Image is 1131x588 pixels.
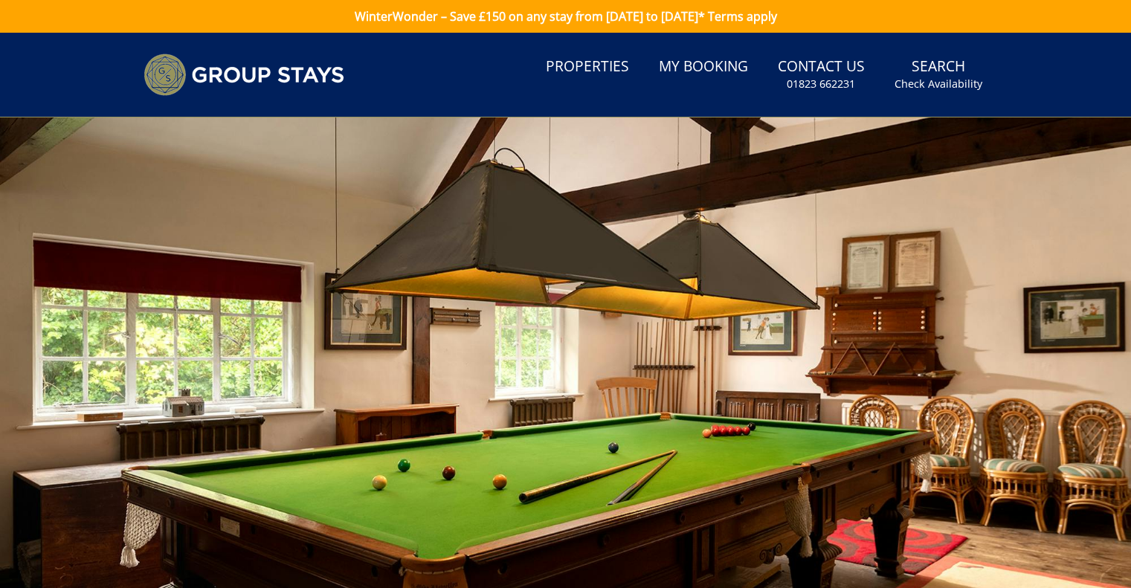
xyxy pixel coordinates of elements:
[772,51,871,99] a: Contact Us01823 662231
[787,77,855,91] small: 01823 662231
[895,77,982,91] small: Check Availability
[540,51,635,84] a: Properties
[144,54,344,96] img: Group Stays
[889,51,988,99] a: SearchCheck Availability
[653,51,754,84] a: My Booking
